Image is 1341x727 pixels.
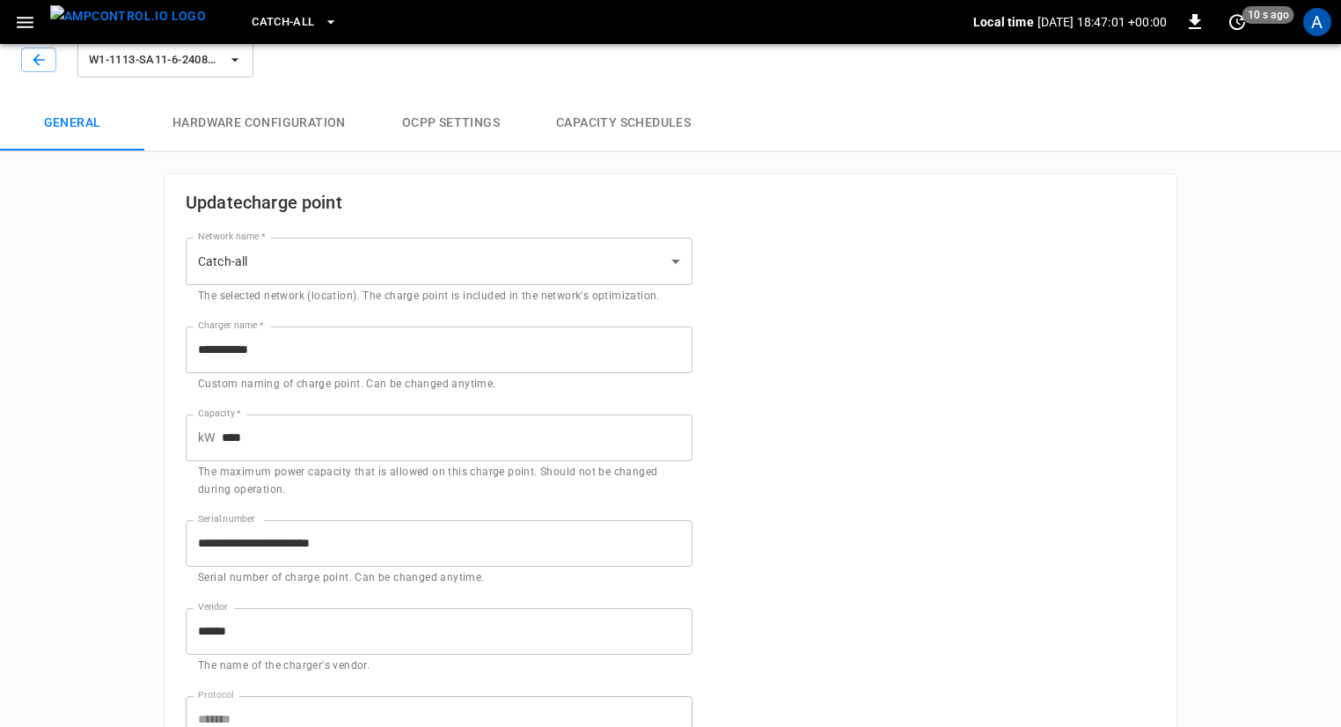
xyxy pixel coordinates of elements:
[528,95,719,151] button: Capacity Schedules
[144,95,374,151] button: Hardware configuration
[198,569,680,587] p: Serial number of charge point. Can be changed anytime.
[245,5,344,40] button: Catch-all
[198,429,215,447] p: kW
[198,319,263,333] label: Charger name
[186,188,692,217] h6: Update charge point
[77,42,253,77] button: W1-1113-SA11-6-2408-00074
[198,407,241,421] label: Capacity
[252,12,314,33] span: Catch-all
[973,13,1034,31] p: Local time
[186,238,692,285] div: Catch-all
[198,688,234,702] label: Protocol
[198,657,680,675] p: The name of the charger's vendor.
[1223,8,1251,36] button: set refresh interval
[374,95,528,151] button: OCPP settings
[198,230,265,244] label: Network name
[198,512,255,526] label: Serial number
[1303,8,1331,36] div: profile-icon
[198,464,680,499] p: The maximum power capacity that is allowed on this charge point. Should not be changed during ope...
[50,5,206,27] img: ampcontrol.io logo
[89,50,219,70] span: W1-1113-SA11-6-2408-00074
[1242,6,1294,24] span: 10 s ago
[198,600,228,614] label: Vendor
[198,288,680,305] p: The selected network (location). The charge point is included in the network's optimization.
[198,376,680,393] p: Custom naming of charge point. Can be changed anytime.
[1037,13,1167,31] p: [DATE] 18:47:01 +00:00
